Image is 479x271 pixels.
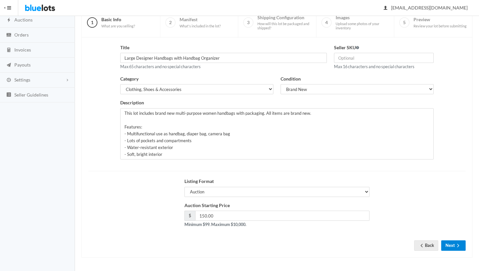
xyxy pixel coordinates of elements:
ion-icon: arrow forward [455,243,461,249]
ion-icon: cog [6,77,12,83]
input: Optional [334,53,434,63]
strong: Minimum $99. Maximum $10,000. [184,222,246,227]
span: Basic Info [101,17,135,28]
span: 4 [321,17,332,28]
ion-icon: person [382,5,389,11]
span: Preview [414,17,467,28]
textarea: This lot includes brand new multi-purpose women handbags with packaging. All items are brand new.... [120,108,433,159]
label: Auction Starting Price [184,202,230,209]
label: Condition [281,75,301,83]
ion-icon: arrow back [418,243,425,249]
input: 0 [195,211,370,221]
span: Review your lot before submitting [414,24,467,28]
ion-icon: calculator [6,47,12,53]
ion-icon: list box [6,92,12,98]
a: arrow backBack [414,240,438,250]
span: Manifest [180,17,221,28]
span: Settings [14,77,30,83]
span: Upload some photos of your inventory [336,22,389,30]
span: What are you selling? [101,24,135,28]
span: $ [184,211,195,221]
span: Orders [14,32,29,38]
label: Title [120,44,129,52]
span: How will this lot be packaged and shipped? [257,22,311,30]
small: Max 16 characters and no special characters [334,64,414,69]
span: Images [336,15,389,30]
span: What's included in the lot? [180,24,221,28]
span: 3 [243,17,254,28]
input: e.g. North Face, Polarmax and More Women's Winter Apparel [120,53,327,63]
button: Nextarrow forward [441,240,466,250]
ion-icon: paper plane [6,62,12,68]
span: Invoices [14,47,31,53]
span: 2 [165,17,176,28]
span: Shipping Configuration [257,15,311,30]
label: Seller SKU [334,44,359,52]
span: [EMAIL_ADDRESS][DOMAIN_NAME] [384,5,468,10]
span: 5 [399,17,410,28]
ion-icon: cash [6,32,12,38]
label: Listing Format [184,178,214,185]
label: Category [120,75,138,83]
label: Description [120,99,144,107]
span: Payouts [14,62,31,68]
ion-icon: flash [6,17,12,23]
span: 1 [87,17,97,28]
span: Seller Guidelines [14,92,48,98]
span: Auctions [14,17,33,23]
small: Max 65 characters and no special characters [120,64,201,69]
